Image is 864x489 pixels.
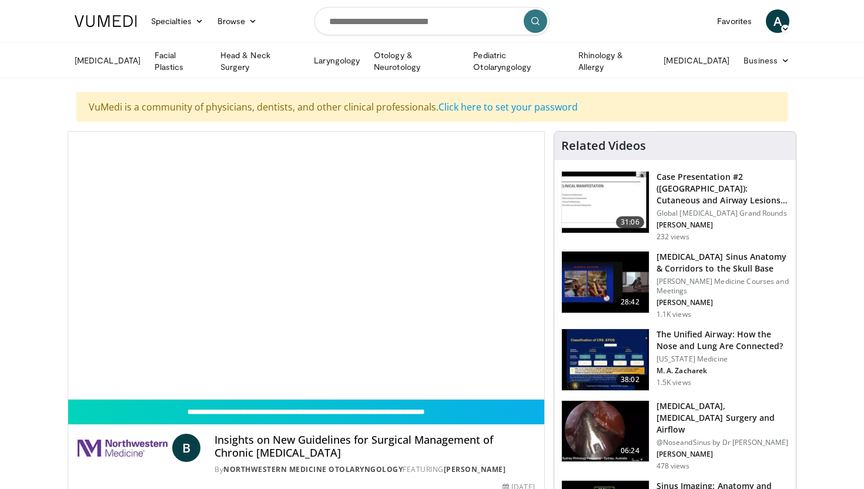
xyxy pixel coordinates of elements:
a: B [172,434,200,462]
a: 28:42 [MEDICAL_DATA] Sinus Anatomy & Corridors to the Skull Base [PERSON_NAME] Medicine Courses a... [561,251,789,319]
a: [MEDICAL_DATA] [657,49,736,72]
input: Search topics, interventions [314,7,550,35]
p: Global [MEDICAL_DATA] Grand Rounds [657,209,789,218]
video-js: Video Player [68,132,544,400]
a: Head & Neck Surgery [213,49,307,73]
span: 28:42 [616,296,644,308]
h4: Insights on New Guidelines for Surgical Management of Chronic [MEDICAL_DATA] [215,434,534,459]
p: [PERSON_NAME] [657,220,789,230]
a: [MEDICAL_DATA] [68,49,148,72]
a: [PERSON_NAME] [444,464,506,474]
p: 478 views [657,461,689,471]
a: Favorites [710,9,759,33]
a: 06:24 [MEDICAL_DATA],[MEDICAL_DATA] Surgery and Airflow @NoseandSinus by Dr [PERSON_NAME] [PERSON... [561,400,789,471]
p: [PERSON_NAME] [657,450,789,459]
span: 38:02 [616,374,644,386]
a: Rhinology & Allergy [571,49,657,73]
h3: [MEDICAL_DATA],[MEDICAL_DATA] Surgery and Airflow [657,400,789,436]
a: Click here to set your password [438,101,578,113]
p: [US_STATE] Medicine [657,354,789,364]
a: Facial Plastics [148,49,213,73]
a: 31:06 Case Presentation #2 ([GEOGRAPHIC_DATA]): Cutaneous and Airway Lesions i… Global [MEDICAL_D... [561,171,789,242]
p: 1.5K views [657,378,691,387]
div: By FEATURING [215,464,534,475]
img: 5c1a841c-37ed-4666-a27e-9093f124e297.150x105_q85_crop-smart_upscale.jpg [562,401,649,462]
img: 283069f7-db48-4020-b5ba-d883939bec3b.150x105_q85_crop-smart_upscale.jpg [562,172,649,233]
p: M. A. Zacharek [657,366,789,376]
p: [PERSON_NAME] [657,298,789,307]
img: Northwestern Medicine Otolaryngology [78,434,168,462]
h3: Case Presentation #2 ([GEOGRAPHIC_DATA]): Cutaneous and Airway Lesions i… [657,171,789,206]
h4: Related Videos [561,139,646,153]
img: 276d523b-ec6d-4eb7-b147-bbf3804ee4a7.150x105_q85_crop-smart_upscale.jpg [562,252,649,313]
a: Specialties [144,9,210,33]
a: A [766,9,789,33]
p: @NoseandSinus by Dr [PERSON_NAME] [657,438,789,447]
a: 38:02 The Unified Airway: How the Nose and Lung Are Connected? [US_STATE] Medicine M. A. Zacharek... [561,329,789,391]
img: VuMedi Logo [75,15,137,27]
a: Laryngology [307,49,367,72]
a: Pediatric Otolaryngology [466,49,571,73]
p: 1.1K views [657,310,691,319]
img: fce5840f-3651-4d2e-85b0-3edded5ac8fb.150x105_q85_crop-smart_upscale.jpg [562,329,649,390]
p: 232 views [657,232,689,242]
a: Business [736,49,796,72]
a: Browse [210,9,264,33]
p: [PERSON_NAME] Medicine Courses and Meetings [657,277,789,296]
a: Northwestern Medicine Otolaryngology [223,464,403,474]
span: 31:06 [616,216,644,228]
a: Otology & Neurotology [367,49,466,73]
h3: The Unified Airway: How the Nose and Lung Are Connected? [657,329,789,352]
div: VuMedi is a community of physicians, dentists, and other clinical professionals. [76,92,788,122]
span: 06:24 [616,445,644,457]
h3: [MEDICAL_DATA] Sinus Anatomy & Corridors to the Skull Base [657,251,789,274]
